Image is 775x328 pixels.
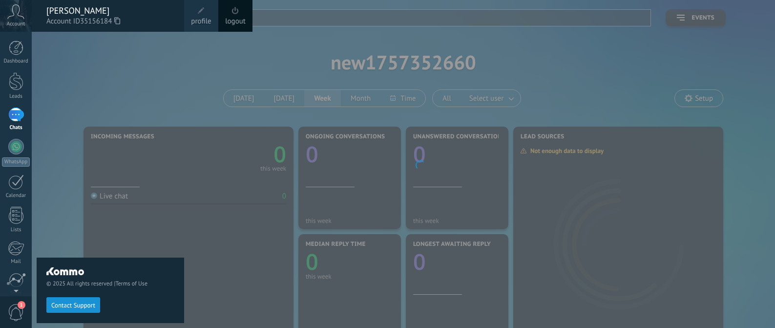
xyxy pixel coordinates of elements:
span: profile [191,16,211,27]
div: Calendar [2,193,30,199]
span: 1 [18,301,25,309]
div: Dashboard [2,58,30,65]
div: Lists [2,227,30,233]
span: © 2025 All rights reserved | [46,280,174,287]
div: Chats [2,125,30,131]
span: Contact Support [51,302,95,309]
a: logout [225,16,246,27]
a: Terms of Use [115,280,147,287]
button: Contact Support [46,297,100,313]
div: [PERSON_NAME] [46,5,174,16]
a: Contact Support [46,301,100,308]
span: Account ID [46,16,174,27]
div: Mail [2,259,30,265]
span: Account [7,21,25,27]
div: Leads [2,93,30,100]
div: WhatsApp [2,157,30,167]
span: 35156184 [80,16,120,27]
